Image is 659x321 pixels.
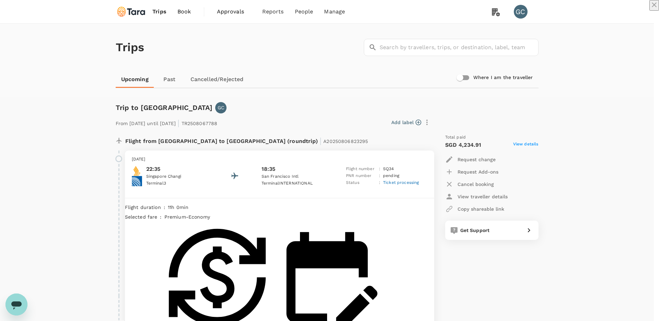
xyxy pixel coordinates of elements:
[460,228,490,233] span: Get Support
[458,193,508,200] p: View traveller details
[324,8,345,16] span: Manage
[346,179,376,186] p: Status
[379,179,380,186] p: :
[379,173,380,179] p: :
[217,8,251,16] span: Approvals
[116,102,213,113] h6: Trip to [GEOGRAPHIC_DATA]
[262,8,284,16] span: Reports
[262,173,323,180] p: San Francisco Intl
[473,74,533,81] h6: Where I am the traveller
[383,166,394,173] p: SQ 34
[445,141,482,149] p: SGD 4,234.91
[262,180,323,187] p: Terminal INTERNATIONAL
[218,104,224,111] p: GC
[161,201,165,211] div: :
[5,294,27,316] iframe: Button to launch messaging window
[380,39,539,56] input: Search by travellers, trips, or destination, label, team
[320,136,322,146] span: |
[116,71,154,88] a: Upcoming
[116,24,144,71] h1: Trips
[177,8,191,16] span: Book
[154,71,185,88] a: Past
[146,165,208,173] p: 22:35
[458,156,496,163] p: Request change
[168,204,434,211] p: 11h 0min
[391,119,421,126] button: Add label
[513,141,539,149] span: View details
[146,173,208,180] p: Singapore Changi
[383,173,399,179] p: pending
[262,165,276,173] p: 18:35
[132,176,142,186] img: United Airlines
[323,139,368,144] span: A20250806823295
[146,180,208,187] p: Terminal 3
[346,173,376,179] p: PNR number
[458,206,504,212] p: Copy shareable link
[185,71,249,88] a: Cancelled/Rejected
[152,8,166,16] span: Trips
[125,134,368,146] p: Flight from [GEOGRAPHIC_DATA] to [GEOGRAPHIC_DATA] (roundtrip)
[132,156,427,163] p: [DATE]
[164,213,210,220] p: premium-economy
[346,166,376,173] p: Flight number
[177,118,180,128] span: |
[514,5,528,19] div: GC
[295,8,313,16] span: People
[132,166,142,176] img: Singapore Airlines
[445,134,466,141] span: Total paid
[125,204,161,210] span: Flight duration
[116,116,218,129] p: From [DATE] until [DATE] TR2508067788
[458,181,494,188] p: Cancel booking
[379,166,380,173] p: :
[458,168,498,175] p: Request Add-ons
[125,214,158,220] span: Selected fare
[116,4,147,19] img: Tara Climate Ltd
[383,180,419,185] span: Ticket processing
